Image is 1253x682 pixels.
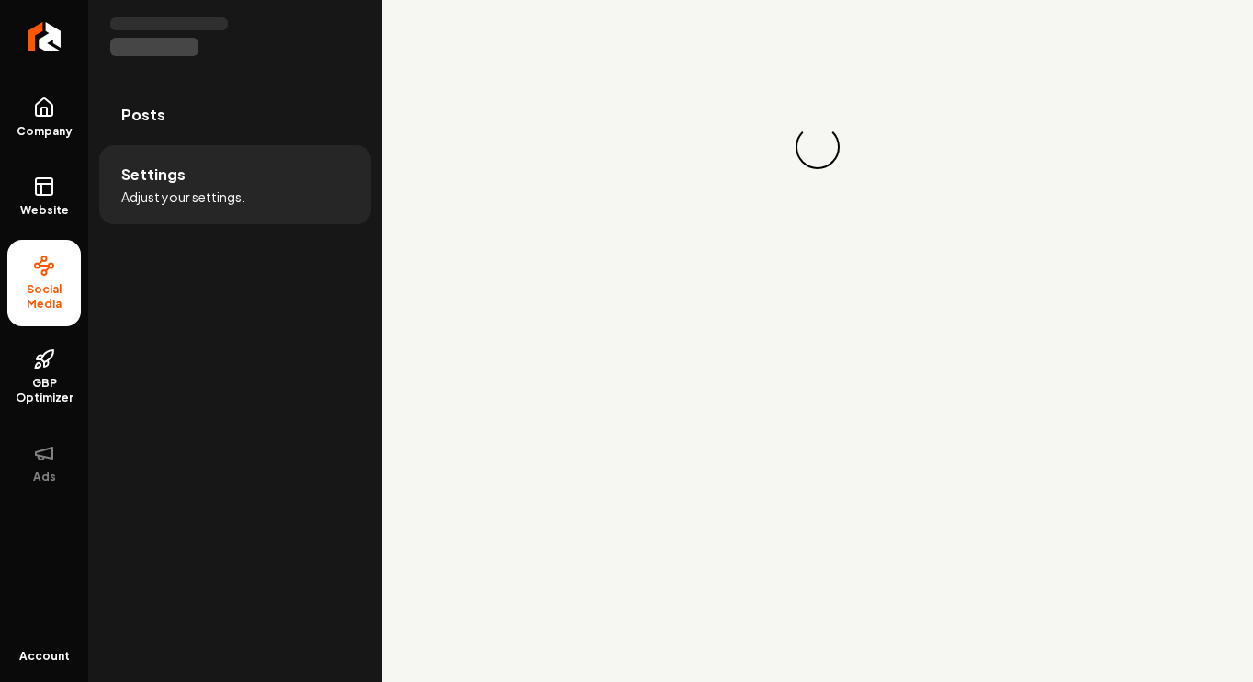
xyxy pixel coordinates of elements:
span: Account [19,649,70,664]
span: Website [13,203,76,218]
span: Ads [26,470,63,484]
span: Social Media [7,282,81,312]
button: Ads [7,427,81,499]
span: Adjust your settings. [121,188,245,206]
span: GBP Optimizer [7,376,81,405]
a: GBP Optimizer [7,334,81,420]
div: Loading [796,125,840,169]
a: Posts [99,85,371,144]
span: Posts [121,104,165,126]
img: Rebolt Logo [28,22,62,51]
a: Company [7,82,81,153]
a: Website [7,161,81,233]
span: Company [9,124,80,139]
span: Settings [121,164,186,186]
